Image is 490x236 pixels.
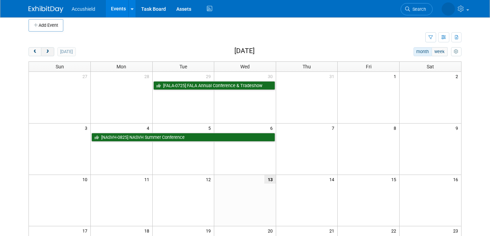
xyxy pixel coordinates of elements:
span: 11 [144,175,152,184]
span: 5 [208,124,214,132]
span: 19 [205,226,214,235]
span: 10 [82,175,90,184]
span: 17 [82,226,90,235]
button: myCustomButton [451,47,461,56]
span: Search [410,7,426,12]
img: Peggy White [442,2,455,16]
button: week [432,47,448,56]
span: 14 [329,175,337,184]
span: 4 [146,124,152,132]
span: 29 [205,72,214,81]
span: 23 [452,226,461,235]
span: Sat [427,64,434,69]
button: next [41,47,54,56]
span: 12 [205,175,214,184]
button: Add Event [29,19,63,32]
span: 18 [144,226,152,235]
span: 2 [455,72,461,81]
a: [FALA-0725] FALA Annual Conference & Tradeshow [153,81,275,90]
span: 31 [329,72,337,81]
button: [DATE] [57,47,76,56]
span: Thu [303,64,311,69]
span: Wed [240,64,250,69]
button: month [413,47,432,56]
span: Tue [179,64,187,69]
span: 21 [329,226,337,235]
span: 9 [455,124,461,132]
span: 30 [267,72,276,81]
span: 15 [391,175,399,184]
a: Search [401,3,433,15]
span: Sun [56,64,64,69]
span: 13 [264,175,276,184]
span: 27 [82,72,90,81]
a: [NASVH-0825] NASVH Summer Conference [91,133,275,142]
h2: [DATE] [234,47,255,55]
span: 22 [391,226,399,235]
img: ExhibitDay [29,6,63,13]
span: Accushield [72,6,95,12]
span: 16 [452,175,461,184]
span: 28 [144,72,152,81]
span: 6 [270,124,276,132]
span: 20 [267,226,276,235]
span: 7 [331,124,337,132]
button: prev [29,47,41,56]
span: 8 [393,124,399,132]
span: 3 [84,124,90,132]
i: Personalize Calendar [454,50,458,54]
span: Fri [366,64,371,69]
span: 1 [393,72,399,81]
span: Mon [117,64,126,69]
